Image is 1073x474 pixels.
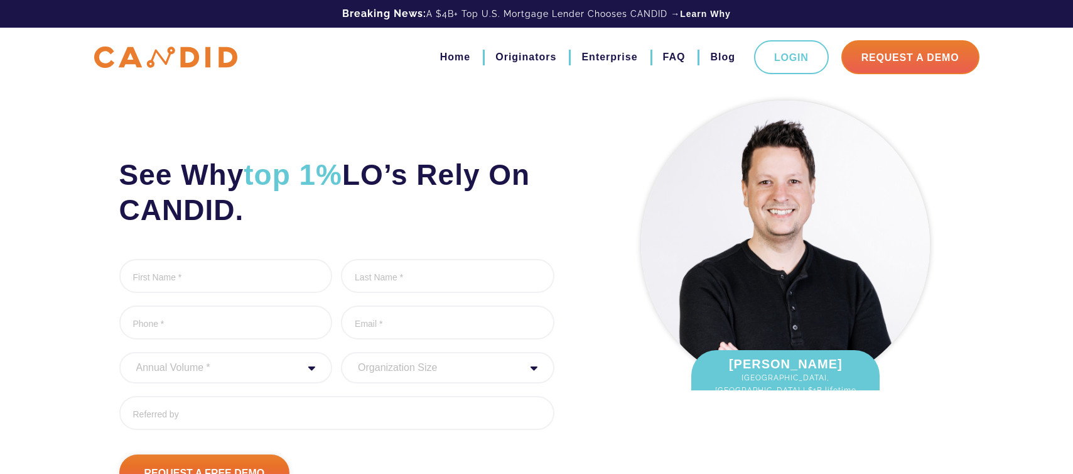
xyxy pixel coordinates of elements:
input: Last Name * [341,259,554,293]
a: Login [754,40,829,74]
a: FAQ [663,47,686,68]
a: Home [440,47,470,68]
input: First Name * [119,259,333,293]
img: CANDID APP [94,47,237,69]
a: Originators [495,47,556,68]
span: top 1% [244,158,342,191]
input: Email * [341,306,554,339]
div: [PERSON_NAME] [691,350,880,416]
input: Phone * [119,306,333,339]
a: Learn Why [680,8,731,20]
b: Breaking News: [342,8,426,19]
input: Referred by [119,396,554,430]
a: Request A Demo [841,40,979,74]
h2: See Why LO’s Rely On CANDID. [119,157,554,228]
a: Enterprise [581,47,637,68]
span: [GEOGRAPHIC_DATA], [GEOGRAPHIC_DATA] | $1B lifetime fundings. [704,372,867,409]
a: Blog [710,47,735,68]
